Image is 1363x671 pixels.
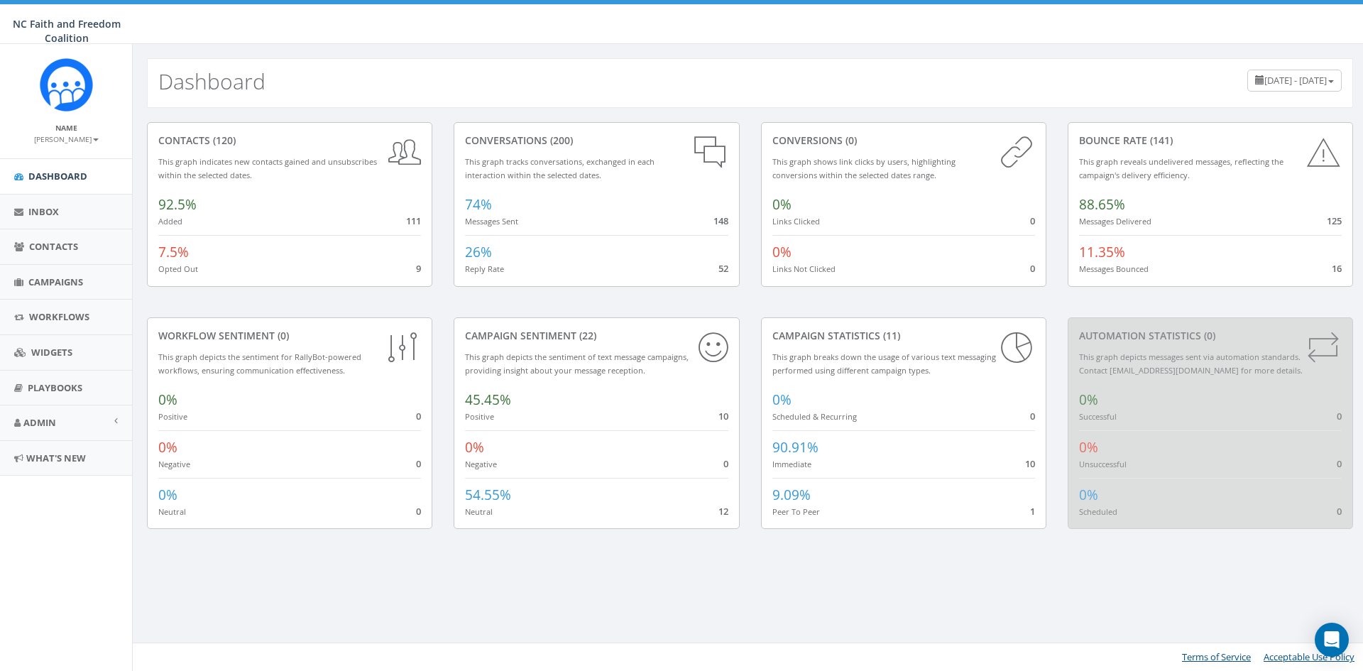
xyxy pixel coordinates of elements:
span: 11.35% [1079,243,1125,261]
span: 26% [465,243,492,261]
span: (0) [843,133,857,147]
span: Campaigns [28,276,83,288]
div: Campaign Sentiment [465,329,728,343]
span: 125 [1327,214,1342,227]
span: 0% [1079,391,1098,409]
span: 0% [158,486,177,504]
div: Open Intercom Messenger [1315,623,1349,657]
small: This graph depicts the sentiment for RallyBot-powered workflows, ensuring communication effective... [158,351,361,376]
span: 0 [416,410,421,422]
span: 148 [713,214,728,227]
small: This graph breaks down the usage of various text messaging performed using different campaign types. [772,351,996,376]
small: Successful [1079,411,1117,422]
span: (22) [576,329,596,342]
span: 0% [158,391,177,409]
div: conversations [465,133,728,148]
small: Neutral [465,506,493,517]
small: This graph reveals undelivered messages, reflecting the campaign's delivery efficiency. [1079,156,1283,180]
span: 0% [772,391,792,409]
span: 0% [1079,486,1098,504]
small: Neutral [158,506,186,517]
small: Unsuccessful [1079,459,1127,469]
small: This graph depicts the sentiment of text message campaigns, providing insight about your message ... [465,351,689,376]
span: 0 [1030,214,1035,227]
span: Contacts [29,240,78,253]
small: Positive [465,411,494,422]
span: 0 [723,457,728,470]
span: 0 [1337,505,1342,518]
span: Dashboard [28,170,87,182]
span: 0% [465,438,484,457]
small: Negative [465,459,497,469]
span: 111 [406,214,421,227]
small: Messages Sent [465,216,518,227]
small: Reply Rate [465,263,504,274]
div: contacts [158,133,421,148]
small: Name [55,123,77,133]
span: What's New [26,452,86,464]
small: Negative [158,459,190,469]
div: Automation Statistics [1079,329,1342,343]
span: 0 [416,457,421,470]
span: 0% [1079,438,1098,457]
small: This graph tracks conversations, exchanged in each interaction within the selected dates. [465,156,655,180]
span: 52 [718,262,728,275]
small: Opted Out [158,263,198,274]
a: Acceptable Use Policy [1264,650,1354,663]
span: 10 [1025,457,1035,470]
span: (0) [275,329,289,342]
span: 10 [718,410,728,422]
span: (0) [1201,329,1215,342]
small: This graph depicts messages sent via automation standards. Contact [EMAIL_ADDRESS][DOMAIN_NAME] f... [1079,351,1303,376]
small: Positive [158,411,187,422]
span: Inbox [28,205,59,218]
span: 9 [416,262,421,275]
span: 0 [1337,457,1342,470]
span: 88.65% [1079,195,1125,214]
small: Links Not Clicked [772,263,836,274]
span: 0% [772,243,792,261]
span: 74% [465,195,492,214]
img: Rally_Corp_Icon.png [40,58,93,111]
span: (120) [210,133,236,147]
span: 1 [1030,505,1035,518]
span: Playbooks [28,381,82,394]
h2: Dashboard [158,70,266,93]
span: NC Faith and Freedom Coalition [13,17,121,45]
span: 90.91% [772,438,819,457]
span: 0 [1030,410,1035,422]
span: 16 [1332,262,1342,275]
span: [DATE] - [DATE] [1264,74,1327,87]
span: 54.55% [465,486,511,504]
small: [PERSON_NAME] [34,134,99,144]
small: Messages Delivered [1079,216,1151,227]
span: 0 [1030,262,1035,275]
div: Bounce Rate [1079,133,1342,148]
span: 0 [1337,410,1342,422]
a: [PERSON_NAME] [34,132,99,145]
span: (11) [880,329,900,342]
small: Links Clicked [772,216,820,227]
span: Widgets [31,346,72,359]
span: 0% [158,438,177,457]
span: 12 [718,505,728,518]
small: This graph shows link clicks by users, highlighting conversions within the selected dates range. [772,156,956,180]
span: 7.5% [158,243,189,261]
span: 45.45% [465,391,511,409]
small: Added [158,216,182,227]
a: Terms of Service [1182,650,1251,663]
small: Scheduled [1079,506,1117,517]
div: conversions [772,133,1035,148]
small: Peer To Peer [772,506,820,517]
small: This graph indicates new contacts gained and unsubscribes within the selected dates. [158,156,377,180]
span: 0 [416,505,421,518]
small: Immediate [772,459,811,469]
div: Campaign Statistics [772,329,1035,343]
span: (200) [547,133,573,147]
span: Workflows [29,310,89,323]
span: 9.09% [772,486,811,504]
span: Admin [23,416,56,429]
span: (141) [1147,133,1173,147]
small: Messages Bounced [1079,263,1149,274]
span: 0% [772,195,792,214]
